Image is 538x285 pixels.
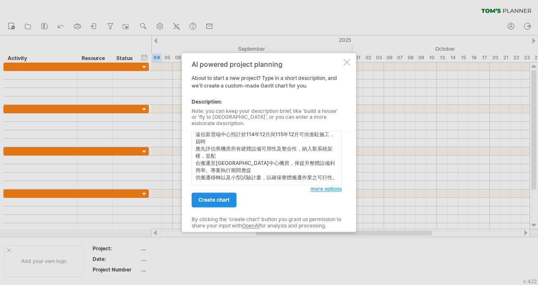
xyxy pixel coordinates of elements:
[310,186,342,193] a: more options
[192,60,342,224] div: About to start a new project? Type in a short description, and we'll create a custom-made Gantt c...
[198,197,230,203] span: create chart
[192,193,236,208] a: create chart
[192,60,342,68] div: AI powered project planning
[310,186,342,192] span: more options
[192,98,342,106] div: Description:
[192,108,342,126] div: Note: you can keep your description brief, like 'build a house' or 'fly to [GEOGRAPHIC_DATA]', or...
[192,217,342,229] div: By clicking the 'create chart' button you grant us permission to share your input with for analys...
[242,222,259,229] a: OpenAI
